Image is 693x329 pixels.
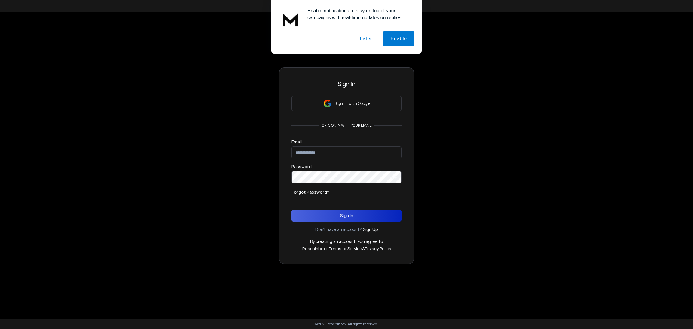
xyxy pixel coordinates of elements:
[291,80,402,88] h3: Sign In
[302,246,391,252] p: ReachInbox's &
[334,100,370,106] p: Sign in with Google
[291,189,329,195] p: Forgot Password?
[291,210,402,222] button: Sign In
[319,123,374,128] p: or, sign in with your email
[315,322,378,327] p: © 2025 Reachinbox. All rights reserved.
[310,238,383,244] p: By creating an account, you agree to
[365,246,391,251] a: Privacy Policy
[328,246,362,251] a: Terms of Service
[363,226,378,232] a: Sign Up
[352,31,379,46] button: Later
[303,7,414,21] div: Enable notifications to stay on top of your campaigns with real-time updates on replies.
[383,31,414,46] button: Enable
[279,7,303,31] img: notification icon
[315,226,362,232] p: Don't have an account?
[291,96,402,111] button: Sign in with Google
[291,164,312,169] label: Password
[291,140,302,144] label: Email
